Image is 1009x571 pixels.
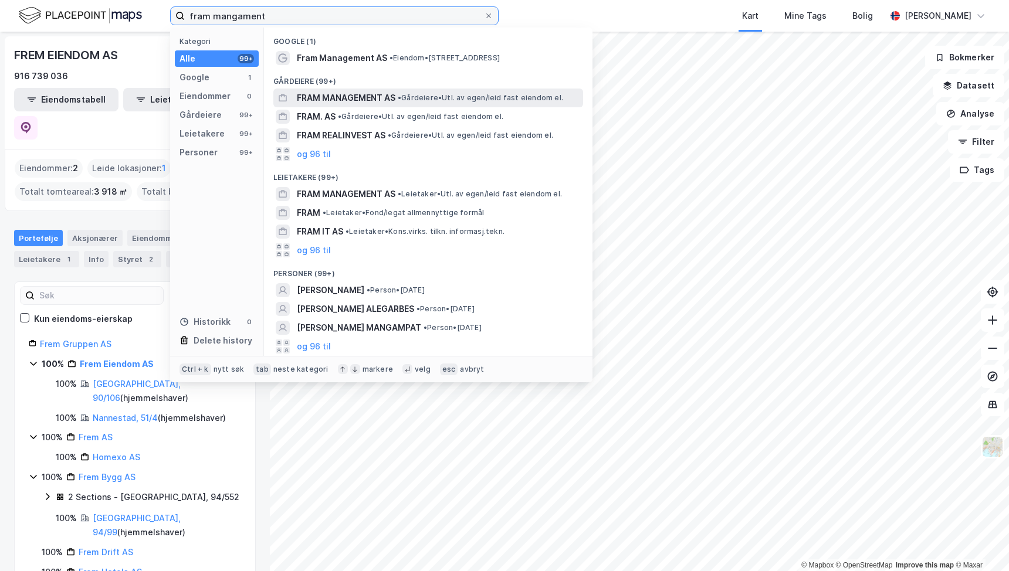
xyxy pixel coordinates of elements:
[297,302,414,316] span: [PERSON_NAME] ALEGARBES
[297,187,395,201] span: FRAM MANAGEMENT AS
[123,88,228,111] button: Leietakertabell
[14,69,68,83] div: 916 739 036
[297,51,387,65] span: Fram Management AS
[93,413,158,423] a: Nannestad, 51/4
[42,470,63,484] div: 100%
[297,243,331,257] button: og 96 til
[905,9,971,23] div: [PERSON_NAME]
[297,225,343,239] span: FRAM IT AS
[73,161,78,175] span: 2
[35,287,163,304] input: Søk
[297,206,320,220] span: FRAM
[56,377,77,391] div: 100%
[87,159,171,178] div: Leide lokasjoner :
[180,145,218,159] div: Personer
[42,430,63,444] div: 100%
[94,185,127,199] span: 3 918 ㎡
[742,9,759,23] div: Kart
[852,9,873,23] div: Bolig
[79,547,133,557] a: Frem Drift AS
[363,365,393,374] div: markere
[323,208,326,217] span: •
[424,323,482,332] span: Person • [DATE]
[180,70,209,84] div: Google
[40,339,111,349] a: Frem Gruppen AS
[180,52,195,66] div: Alle
[56,411,77,425] div: 100%
[79,472,136,482] a: Frem Bygg AS
[63,253,75,265] div: 1
[80,359,154,369] a: Frem Eiendom AS
[297,91,395,105] span: FRAM MANAGEMENT AS
[42,545,63,559] div: 100%
[185,7,484,25] input: Søk på adresse, matrikkel, gårdeiere, leietakere eller personer
[127,230,199,246] div: Eiendommer
[93,411,226,425] div: ( hjemmelshaver )
[180,127,225,141] div: Leietakere
[180,37,259,46] div: Kategori
[440,363,458,375] div: esc
[180,108,222,122] div: Gårdeiere
[93,511,241,539] div: ( hjemmelshaver )
[93,452,140,462] a: Homexo AS
[264,67,592,89] div: Gårdeiere (99+)
[297,128,385,142] span: FRAM REALINVEST AS
[417,304,475,314] span: Person • [DATE]
[950,515,1009,571] iframe: Chat Widget
[162,161,166,175] span: 1
[238,148,254,157] div: 99+
[297,110,336,124] span: FRAM. AS
[93,513,181,537] a: [GEOGRAPHIC_DATA], 94/99
[264,28,592,49] div: Google (1)
[238,129,254,138] div: 99+
[14,230,63,246] div: Portefølje
[398,189,562,199] span: Leietaker • Utl. av egen/leid fast eiendom el.
[15,182,132,201] div: Totalt tomteareal :
[338,112,341,121] span: •
[933,74,1004,97] button: Datasett
[415,365,431,374] div: velg
[346,227,504,236] span: Leietaker • Kons.virks. tilkn. informasj.tekn.
[93,377,241,405] div: ( hjemmelshaver )
[398,93,401,102] span: •
[948,130,1004,154] button: Filter
[338,112,503,121] span: Gårdeiere • Utl. av egen/leid fast eiendom el.
[113,251,161,267] div: Styret
[460,365,484,374] div: avbryt
[180,89,231,103] div: Eiendommer
[981,436,1004,458] img: Z
[297,339,331,354] button: og 96 til
[238,110,254,120] div: 99+
[15,159,83,178] div: Eiendommer :
[388,131,553,140] span: Gårdeiere • Utl. av egen/leid fast eiendom el.
[253,363,271,375] div: tab
[34,312,133,326] div: Kun eiendoms-eierskap
[19,5,142,26] img: logo.f888ab2527a4732fd821a326f86c7f29.svg
[367,285,425,295] span: Person • [DATE]
[137,182,243,201] div: Totalt byggareal :
[14,46,120,64] div: FREM EIENDOM AS
[14,251,79,267] div: Leietakere
[297,283,364,297] span: [PERSON_NAME]
[214,365,245,374] div: nytt søk
[424,323,427,332] span: •
[417,304,420,313] span: •
[194,334,252,348] div: Delete history
[398,93,563,103] span: Gårdeiere • Utl. av egen/leid fast eiendom el.
[84,251,109,267] div: Info
[145,253,157,265] div: 2
[14,88,118,111] button: Eiendomstabell
[398,189,401,198] span: •
[836,561,893,569] a: OpenStreetMap
[367,285,370,294] span: •
[390,53,500,63] span: Eiendom • [STREET_ADDRESS]
[950,158,1004,182] button: Tags
[264,260,592,281] div: Personer (99+)
[264,164,592,185] div: Leietakere (99+)
[68,490,239,504] div: 2 Sections - [GEOGRAPHIC_DATA], 94/552
[79,432,113,442] a: Frem AS
[323,208,484,217] span: Leietaker • Fond/legat allmennyttige formål
[166,251,246,267] div: Transaksjoner
[93,379,181,403] a: [GEOGRAPHIC_DATA], 90/106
